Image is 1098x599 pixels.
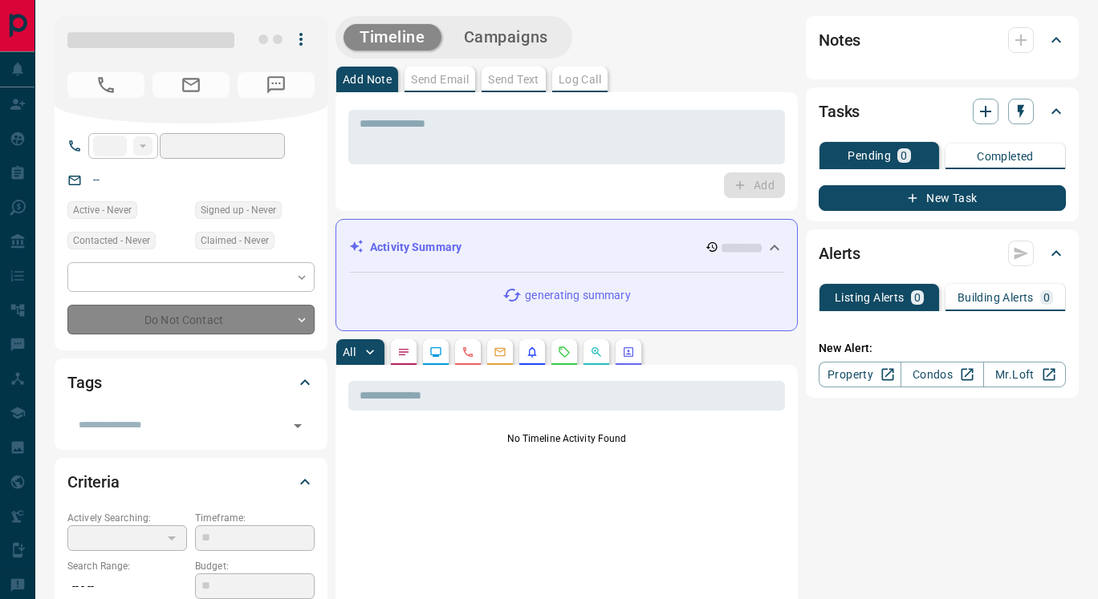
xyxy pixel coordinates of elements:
p: Completed [977,151,1034,162]
div: Activity Summary [349,233,784,262]
h2: Tags [67,370,101,395]
a: Mr.Loft [983,362,1066,387]
h2: Alerts [819,241,860,266]
span: No Number [238,72,315,98]
p: 0 [1043,292,1050,303]
button: Open [287,415,309,437]
div: Criteria [67,463,315,501]
div: Do Not Contact [67,305,315,334]
p: Timeframe: [195,511,315,525]
a: Property [819,362,901,387]
p: New Alert: [819,340,1066,357]
p: 0 [914,292,921,303]
button: Campaigns [448,24,564,51]
div: Notes [819,21,1066,59]
button: Timeline [344,24,441,51]
svg: Notes [397,346,410,358]
span: Claimed - Never [201,233,269,249]
div: Alerts [819,234,1066,273]
p: generating summary [525,287,630,304]
span: Active - Never [73,202,132,218]
svg: Opportunities [590,346,603,358]
span: Signed up - Never [201,202,276,218]
span: Contacted - Never [73,233,150,249]
svg: Requests [558,346,571,358]
svg: Lead Browsing Activity [429,346,442,358]
p: 0 [901,150,907,161]
p: Building Alerts [958,292,1034,303]
h2: Tasks [819,99,860,124]
svg: Calls [462,346,474,358]
svg: Listing Alerts [526,346,539,358]
p: Add Note [343,74,392,85]
svg: Agent Actions [622,346,635,358]
p: No Timeline Activity Found [348,431,785,446]
p: Pending [848,150,891,161]
span: No Email [152,72,230,98]
h2: Notes [819,27,860,53]
p: Listing Alerts [835,292,905,303]
div: Tags [67,363,315,402]
button: New Task [819,185,1066,211]
p: Activity Summary [370,239,462,256]
span: No Number [67,72,144,98]
div: Tasks [819,92,1066,131]
p: Search Range: [67,559,187,573]
p: All [343,346,356,358]
a: Condos [901,362,983,387]
svg: Emails [494,346,506,358]
p: Budget: [195,559,315,573]
p: Actively Searching: [67,511,187,525]
h2: Criteria [67,469,120,495]
a: -- [93,173,100,186]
